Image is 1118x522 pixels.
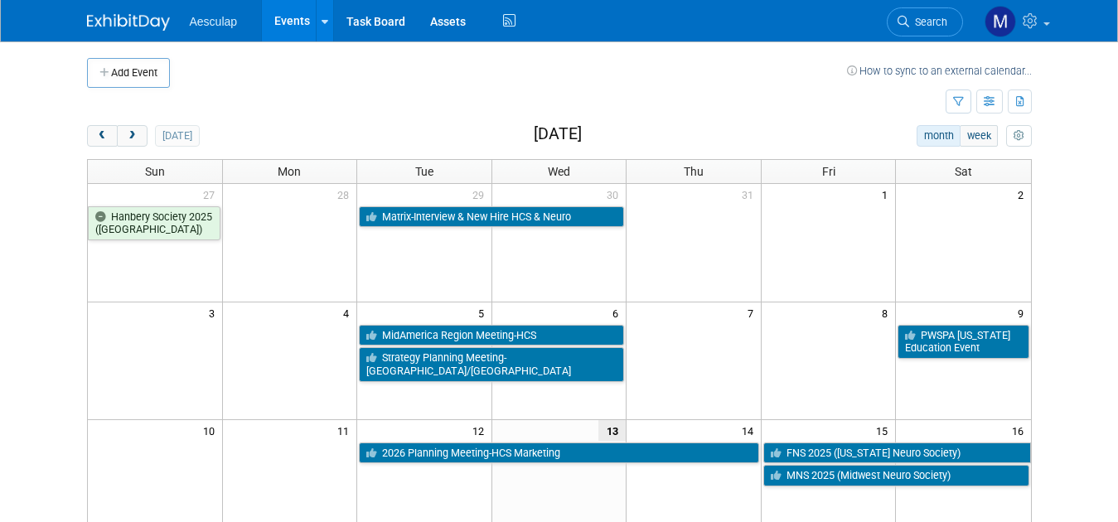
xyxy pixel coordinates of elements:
[201,420,222,441] span: 10
[477,302,491,323] span: 5
[336,420,356,441] span: 11
[880,302,895,323] span: 8
[87,125,118,147] button: prev
[359,442,759,464] a: 2026 Planning Meeting-HCS Marketing
[190,15,238,28] span: Aesculap
[917,125,961,147] button: month
[87,58,170,88] button: Add Event
[117,125,148,147] button: next
[471,420,491,441] span: 12
[740,184,761,205] span: 31
[955,165,972,178] span: Sat
[763,465,1029,486] a: MNS 2025 (Midwest Neuro Society)
[887,7,963,36] a: Search
[278,165,301,178] span: Mon
[88,206,220,240] a: Hanbery Society 2025 ([GEOGRAPHIC_DATA])
[1006,125,1031,147] button: myCustomButton
[960,125,998,147] button: week
[87,14,170,31] img: ExhibitDay
[145,165,165,178] span: Sun
[341,302,356,323] span: 4
[605,184,626,205] span: 30
[598,420,626,441] span: 13
[684,165,704,178] span: Thu
[740,420,761,441] span: 14
[1016,302,1031,323] span: 9
[611,302,626,323] span: 6
[847,65,1032,77] a: How to sync to an external calendar...
[1016,184,1031,205] span: 2
[336,184,356,205] span: 28
[985,6,1016,37] img: Maggie Jenkins
[880,184,895,205] span: 1
[359,325,624,346] a: MidAmerica Region Meeting-HCS
[359,347,624,381] a: Strategy Planning Meeting-[GEOGRAPHIC_DATA]/[GEOGRAPHIC_DATA]
[207,302,222,323] span: 3
[909,16,947,28] span: Search
[898,325,1028,359] a: PWSPA [US_STATE] Education Event
[1014,131,1024,142] i: Personalize Calendar
[415,165,433,178] span: Tue
[746,302,761,323] span: 7
[822,165,835,178] span: Fri
[534,125,582,143] h2: [DATE]
[548,165,570,178] span: Wed
[874,420,895,441] span: 15
[1010,420,1031,441] span: 16
[359,206,624,228] a: Matrix-Interview & New Hire HCS & Neuro
[201,184,222,205] span: 27
[763,442,1031,464] a: FNS 2025 ([US_STATE] Neuro Society)
[155,125,199,147] button: [DATE]
[471,184,491,205] span: 29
